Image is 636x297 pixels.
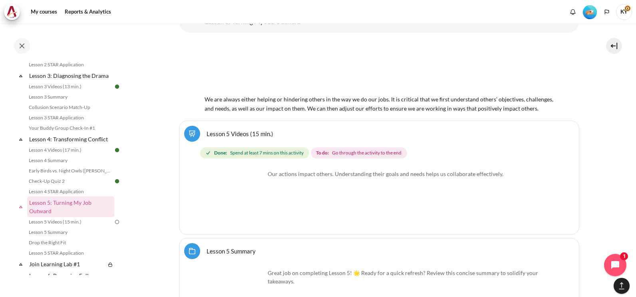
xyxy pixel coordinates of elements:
a: Lesson 4: Transforming Conflict [28,134,113,145]
div: Show notification window with no new notifications [567,6,579,18]
a: Lesson 3 STAR Application [26,113,113,123]
a: Lesson 4 Videos (17 min.) [26,145,113,155]
a: Reports & Analytics [62,4,114,20]
span: Collapse [17,72,25,80]
strong: Done: [214,149,227,156]
a: Level #2 [580,4,600,19]
a: Lesson 4 STAR Application [26,187,113,196]
span: Spend at least 7 mins on this activity [230,149,304,156]
span: Great job on completing Lesson 5! 🌟 Ready for a quick refresh? Review this concise summary to sol... [268,269,538,285]
span: We are always either helping or hindering others in the way we do our jobs. It is critical that w... [205,87,554,112]
a: Collusion Scenario Match-Up [26,103,113,112]
p: Our actions impact others. Understanding their goals and needs helps us collaborate effectively. [205,170,553,178]
strong: To do: [316,149,329,156]
a: Lesson 5 Summary [207,247,256,255]
span: Collapse [17,260,25,268]
button: Languages [601,6,613,18]
a: Lesson 5 Summary [26,228,113,237]
a: Lesson 2 STAR Application [26,60,113,69]
button: [[backtotopbutton]] [614,278,630,294]
span: Collapse [17,203,25,211]
a: Lesson 3 Videos (13 min.) [26,82,113,91]
img: Done [113,83,121,90]
span: Go through the activity to the end [332,149,401,156]
div: Level #2 [583,4,597,19]
a: Lesson 4 Summary [26,156,113,165]
img: Architeck [6,6,18,18]
a: Lesson 6: Becoming Fully Accountable [28,270,105,289]
img: 5 [205,39,554,94]
a: My courses [28,4,60,20]
img: srdr [205,170,265,230]
a: Your Buddy Group Check-In #1 [26,123,113,133]
a: Lesson 5 Videos (15 min.) [26,217,113,227]
img: Done [113,178,121,185]
a: Architeck Architeck [4,4,24,20]
a: Early Birds vs. Night Owls ([PERSON_NAME]'s Story) [26,166,113,176]
a: Check-Up Quiz 2 [26,176,113,186]
img: Done [113,147,121,154]
img: Level #2 [583,5,597,19]
img: To do [113,218,121,226]
a: Lesson 5 STAR Application [26,248,113,258]
a: Lesson 5 Videos (15 min.) [207,130,273,137]
a: User menu [616,4,632,20]
div: Completion requirements for Lesson 5 Videos (15 min.) [200,146,561,160]
a: Lesson 3 Summary [26,92,113,102]
span: Collapse [17,135,25,143]
a: Lesson 3: Diagnosing the Drama [28,70,113,81]
a: Lesson 5: Turning My Job Outward [28,197,113,216]
a: Join Learning Lab #1 [28,259,105,269]
span: KY [616,4,632,20]
a: Drop the Right Fit [26,238,113,247]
